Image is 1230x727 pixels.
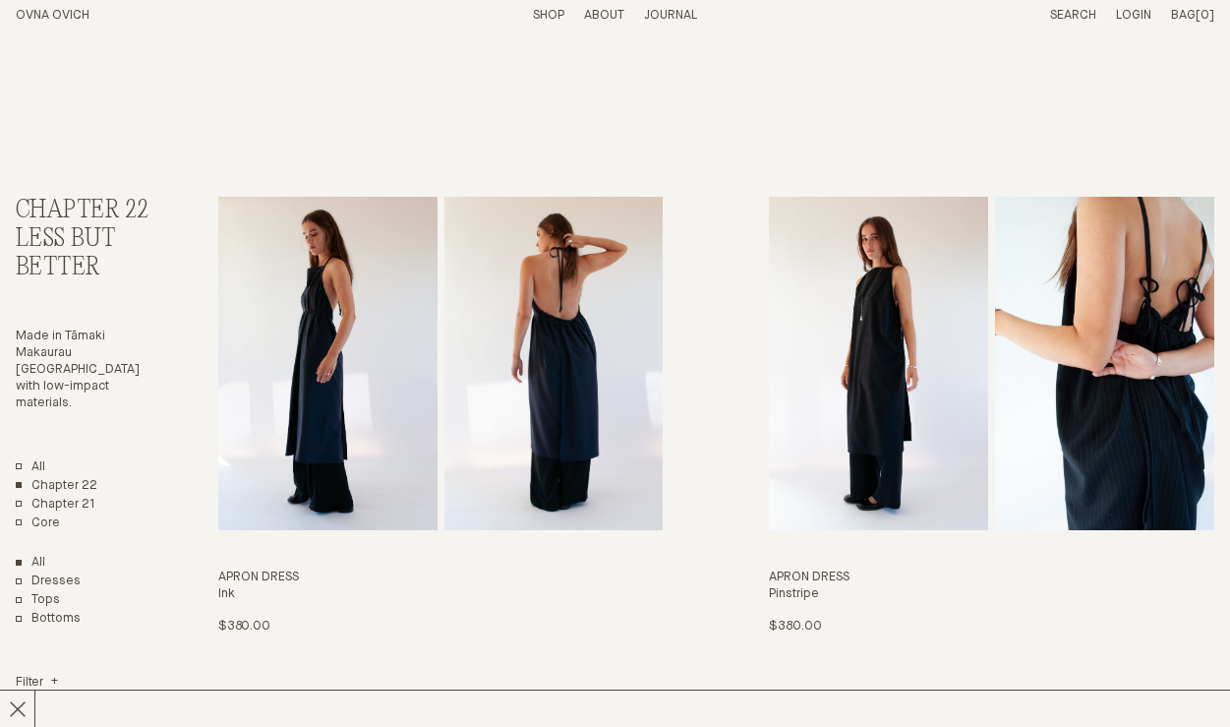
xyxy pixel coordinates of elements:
[16,555,45,572] a: Show All
[1116,9,1151,22] a: Login
[16,329,151,411] p: Made in Tāmaki Makaurau [GEOGRAPHIC_DATA] with low-impact materials.
[769,570,1214,586] h3: Apron Dress
[533,9,564,22] a: Shop
[16,611,81,628] a: Bottoms
[218,620,270,633] span: $380.00
[16,592,60,609] a: Tops
[1171,9,1196,22] span: Bag
[16,497,95,514] a: Chapter 21
[218,570,664,586] h3: Apron Dress
[16,574,81,590] a: Dresses
[769,197,988,530] img: Apron Dress
[584,8,624,25] summary: About
[16,459,45,476] a: All
[1196,9,1214,22] span: [0]
[16,9,89,22] a: Home
[16,197,151,225] h2: Chapter 22
[16,225,151,282] h3: Less But Better
[218,197,664,636] a: Apron Dress
[644,9,697,22] a: Journal
[218,586,664,603] h4: Ink
[769,620,821,633] span: $380.00
[16,515,60,532] a: Core
[16,478,97,495] a: Chapter 22
[769,197,1214,636] a: Apron Dress
[218,197,438,530] img: Apron Dress
[769,586,1214,603] h4: Pinstripe
[1050,9,1096,22] a: Search
[16,675,58,692] summary: Filter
